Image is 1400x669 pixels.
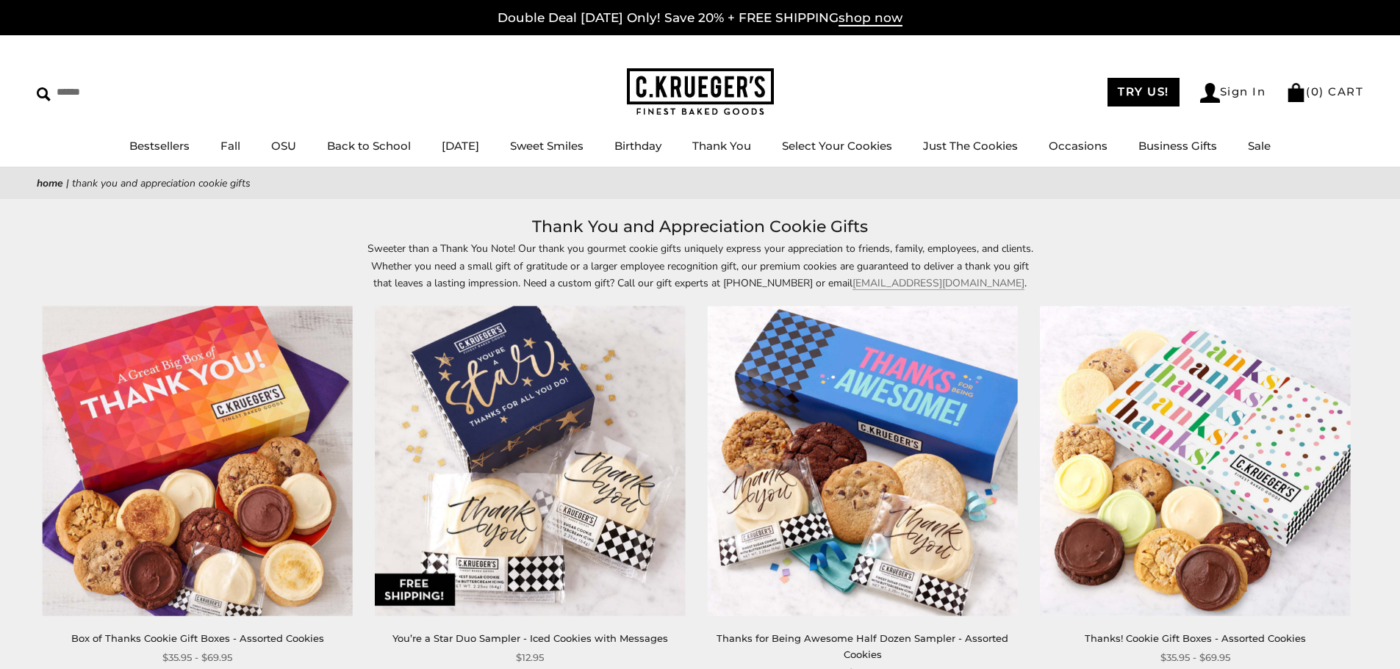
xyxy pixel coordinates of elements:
a: Thanks for Being Awesome Half Dozen Sampler - Assorted Cookies [717,632,1008,659]
span: shop now [839,10,902,26]
a: You’re a Star Duo Sampler - Iced Cookies with Messages [392,632,668,644]
a: Back to School [327,139,411,153]
a: Box of Thanks Cookie Gift Boxes - Assorted Cookies [71,632,324,644]
span: 0 [1311,84,1320,98]
a: Home [37,176,63,190]
img: Bag [1286,83,1306,102]
a: (0) CART [1286,84,1363,98]
a: Sweet Smiles [510,139,584,153]
a: [DATE] [442,139,479,153]
a: Fall [220,139,240,153]
img: Account [1200,83,1220,103]
img: Thanks for Being Awesome Half Dozen Sampler - Assorted Cookies [708,306,1018,616]
a: Thanks! Cookie Gift Boxes - Assorted Cookies [1085,632,1306,644]
a: Sign In [1200,83,1266,103]
a: Just The Cookies [923,139,1018,153]
a: TRY US! [1108,78,1180,106]
a: Business Gifts [1138,139,1217,153]
h1: Thank You and Appreciation Cookie Gifts [59,214,1341,240]
a: OSU [271,139,296,153]
img: You’re a Star Duo Sampler - Iced Cookies with Messages [375,306,685,616]
nav: breadcrumbs [37,175,1363,192]
a: [EMAIL_ADDRESS][DOMAIN_NAME] [852,276,1024,290]
img: C.KRUEGER'S [627,68,774,116]
a: Sale [1248,139,1271,153]
a: Birthday [614,139,661,153]
a: Bestsellers [129,139,190,153]
img: Search [37,87,51,101]
span: $35.95 - $69.95 [1160,650,1230,665]
a: Double Deal [DATE] Only! Save 20% + FREE SHIPPINGshop now [498,10,902,26]
a: Select Your Cookies [782,139,892,153]
a: Occasions [1049,139,1108,153]
img: Thanks! Cookie Gift Boxes - Assorted Cookies [1040,306,1350,616]
span: Thank You and Appreciation Cookie Gifts [72,176,251,190]
span: $12.95 [516,650,544,665]
a: Thank You [692,139,751,153]
img: Box of Thanks Cookie Gift Boxes - Assorted Cookies [43,306,353,616]
span: | [66,176,69,190]
span: $35.95 - $69.95 [162,650,232,665]
input: Search [37,81,212,104]
p: Sweeter than a Thank You Note! Our thank you gourmet cookie gifts uniquely express your appreciat... [362,240,1038,291]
